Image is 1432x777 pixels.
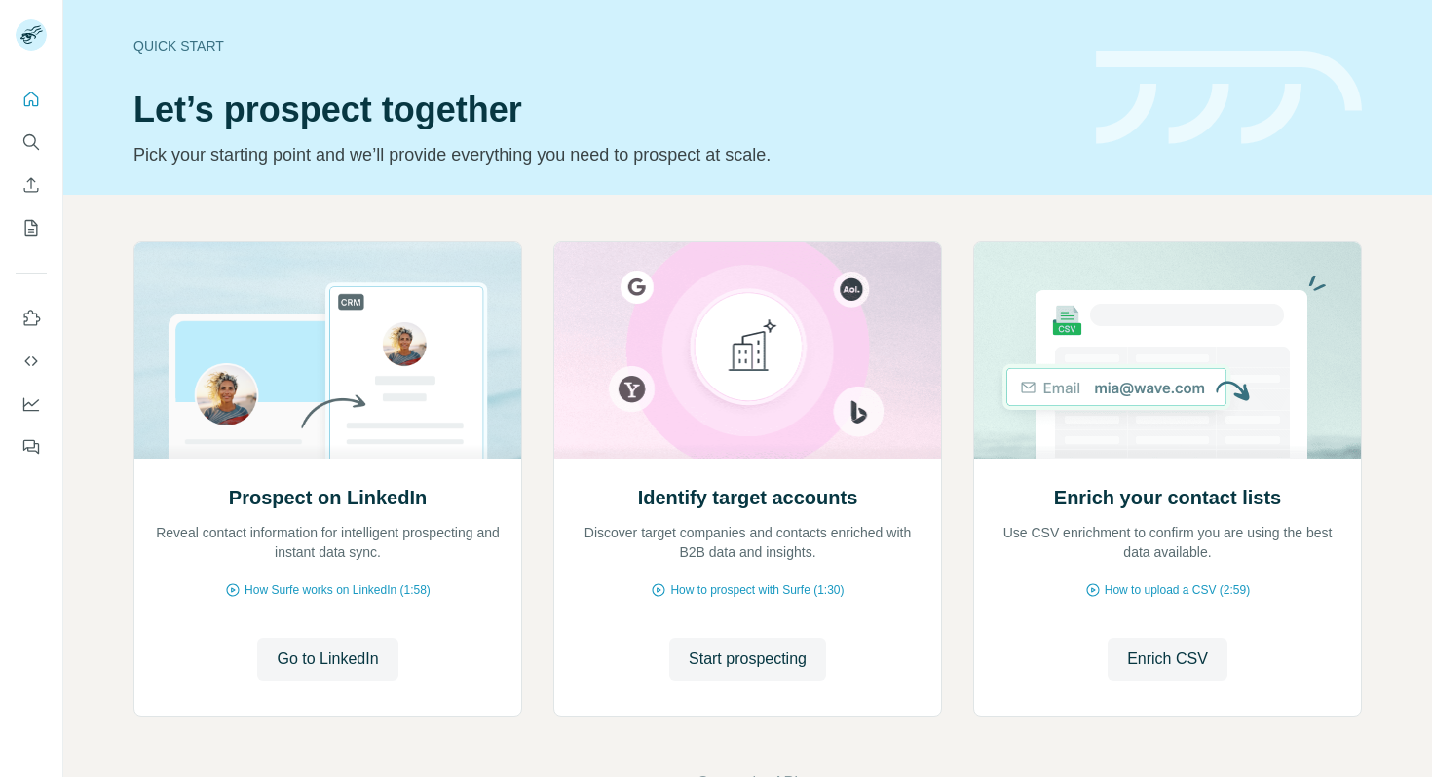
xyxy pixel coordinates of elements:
img: Enrich your contact lists [973,242,1362,459]
button: Start prospecting [669,638,826,681]
p: Reveal contact information for intelligent prospecting and instant data sync. [154,523,502,562]
button: Search [16,125,47,160]
img: banner [1096,51,1362,145]
p: Discover target companies and contacts enriched with B2B data and insights. [574,523,922,562]
button: Go to LinkedIn [257,638,397,681]
span: Go to LinkedIn [277,647,378,671]
img: Identify target accounts [553,242,942,459]
h2: Prospect on LinkedIn [229,484,427,511]
h2: Identify target accounts [638,484,858,511]
button: Dashboard [16,387,47,422]
span: How Surfe works on LinkedIn (1:58) [245,581,431,599]
div: Quick start [133,36,1073,55]
span: Start prospecting [689,647,807,671]
button: Quick start [16,82,47,117]
button: My lists [16,210,47,245]
img: Prospect on LinkedIn [133,242,522,459]
p: Pick your starting point and we’ll provide everything you need to prospect at scale. [133,141,1073,168]
span: How to prospect with Surfe (1:30) [670,581,844,599]
button: Use Surfe API [16,344,47,379]
h2: Enrich your contact lists [1054,484,1281,511]
h1: Let’s prospect together [133,91,1073,129]
p: Use CSV enrichment to confirm you are using the best data available. [994,523,1341,562]
button: Feedback [16,429,47,464]
span: Enrich CSV [1127,647,1208,671]
button: Enrich CSV [16,167,47,203]
span: How to upload a CSV (2:59) [1105,581,1250,599]
button: Use Surfe on LinkedIn [16,301,47,336]
button: Enrich CSV [1108,638,1227,681]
